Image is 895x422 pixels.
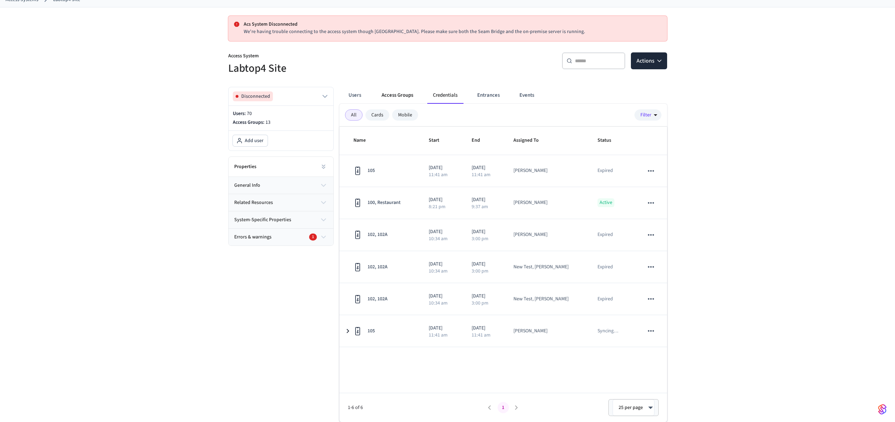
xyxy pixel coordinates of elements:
p: [DATE] [429,293,454,300]
div: [PERSON_NAME] [513,199,548,206]
p: [DATE] [472,293,497,300]
span: system-specific properties [234,216,291,224]
button: system-specific properties [229,211,333,228]
div: 25 per page [613,399,654,416]
p: [DATE] [472,164,497,172]
p: Access Groups: [233,119,329,126]
span: 102, 102A [367,263,388,271]
p: [DATE] [429,261,454,268]
span: 13 [266,119,270,126]
p: 8:21 pm [429,204,446,209]
button: page 1 [498,402,509,413]
p: [DATE] [429,325,454,332]
span: Status [597,135,620,146]
button: Errors & warnings1 [229,229,333,245]
button: Filter [634,109,661,121]
p: [DATE] [472,196,497,204]
div: All [345,109,363,121]
p: 3:00 pm [472,269,488,274]
p: Expired [597,263,613,271]
p: [DATE] [429,196,454,204]
p: 3:00 pm [472,236,488,241]
nav: pagination navigation [483,402,523,413]
div: [PERSON_NAME] [513,327,548,335]
span: Name [353,135,375,146]
p: [DATE] [472,325,497,332]
h2: Properties [234,163,256,170]
p: [DATE] [429,228,454,236]
p: Users: [233,110,329,117]
p: We're having trouble connecting to the access system though [GEOGRAPHIC_DATA]. Please make sure b... [244,28,661,36]
span: End [472,135,489,146]
p: [DATE] [472,261,497,268]
p: 11:41 am [472,333,491,338]
div: New Test, [PERSON_NAME] [513,263,569,271]
button: Entrances [472,87,505,104]
div: 1 [309,234,317,241]
span: Disconnected [241,93,270,100]
table: sticky table [339,127,667,347]
span: Start [429,135,448,146]
span: 105 [367,167,375,174]
div: [PERSON_NAME] [513,231,548,238]
span: 100, Restaurant [367,199,401,206]
p: [DATE] [429,164,454,172]
p: Active [597,198,614,207]
span: related resources [234,199,273,206]
button: general info [229,177,333,194]
span: 102, 102A [367,231,388,238]
h5: Labtop4 Site [228,61,443,76]
p: Acs System Disconnected [244,21,661,28]
span: 102, 102A [367,295,388,303]
p: Expired [597,167,613,174]
div: Mobile [392,109,418,121]
p: 11:41 am [429,333,448,338]
img: SeamLogoGradient.69752ec5.svg [878,404,887,415]
span: general info [234,182,260,189]
p: 11:41 am [429,172,448,177]
button: Add user [233,135,268,146]
button: related resources [229,194,333,211]
span: 1-6 of 6 [348,404,483,411]
p: Expired [597,295,613,303]
span: Errors & warnings [234,234,271,241]
p: 10:34 am [429,236,448,241]
p: Expired [597,231,613,238]
button: Access Groups [376,87,419,104]
div: New Test, [PERSON_NAME] [513,295,569,303]
span: Add user [245,137,263,144]
span: Assigned To [513,135,548,146]
button: Users [342,87,367,104]
p: Syncing … [597,327,618,335]
p: 3:00 pm [472,301,488,306]
button: Events [514,87,540,104]
button: Credentials [427,87,463,104]
p: [DATE] [472,228,497,236]
p: Access System [228,52,443,61]
p: 10:34 am [429,269,448,274]
span: 70 [247,110,252,117]
div: Cards [365,109,389,121]
p: 10:34 am [429,301,448,306]
div: [PERSON_NAME] [513,167,548,174]
button: Actions [631,52,667,69]
button: Disconnected [233,91,329,101]
span: 105 [367,327,375,335]
p: 11:41 am [472,172,491,177]
p: 9:37 am [472,204,488,209]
